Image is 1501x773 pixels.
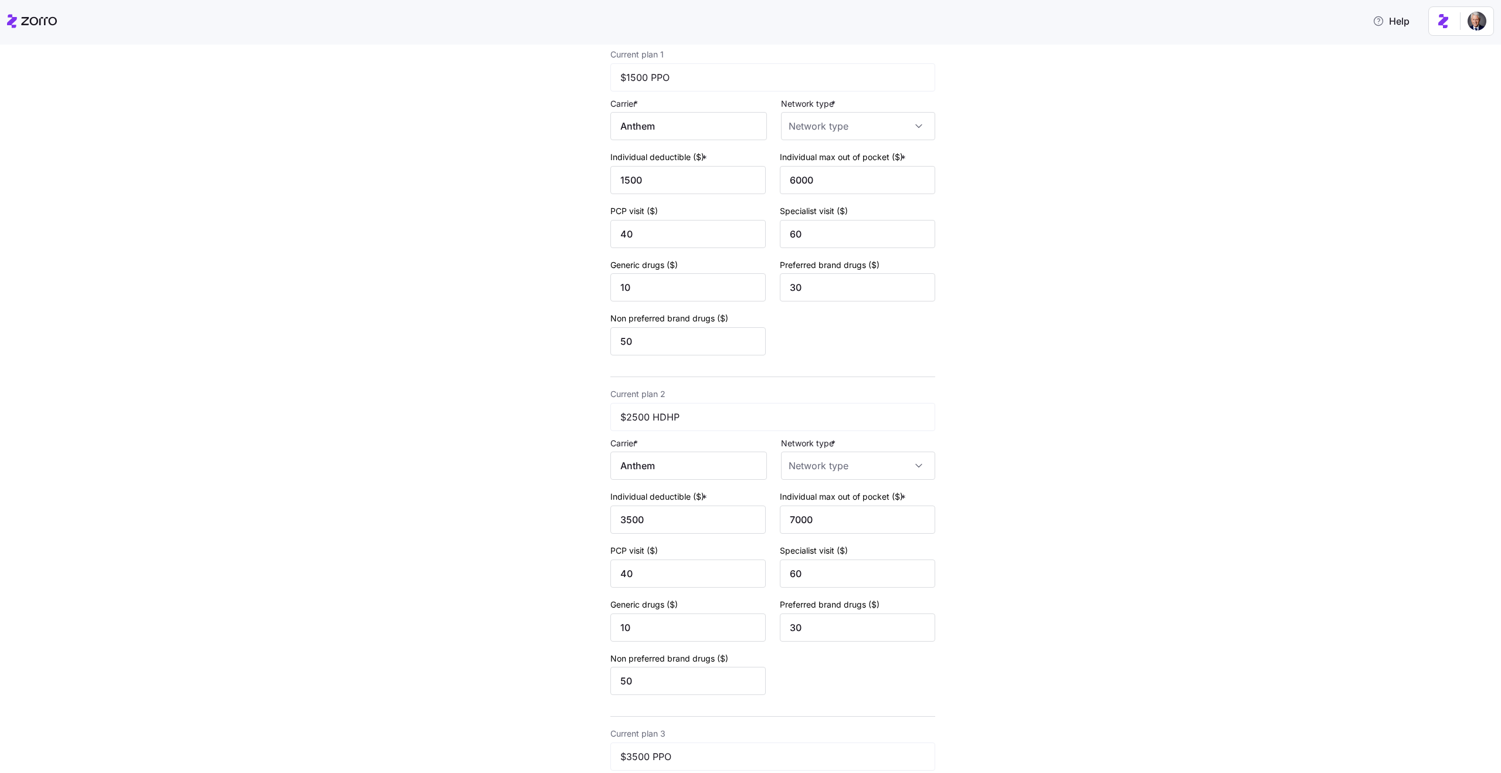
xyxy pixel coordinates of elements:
[610,452,767,480] input: Carrier
[780,506,935,534] input: Individual max out of pocket ($)
[780,205,848,218] label: Specialist visit ($)
[780,220,935,248] input: Specialist visit ($)
[610,312,728,325] label: Non preferred brand drugs ($)
[610,48,664,61] label: Current plan 1
[780,544,848,557] label: Specialist visit ($)
[780,259,879,272] label: Preferred brand drugs ($)
[781,452,935,480] input: Network type
[610,259,678,272] label: Generic drugs ($)
[780,273,935,301] input: Preferred brand drugs ($)
[780,613,935,642] input: Preferred brand drugs ($)
[610,598,678,611] label: Generic drugs ($)
[610,652,728,665] label: Non preferred brand drugs ($)
[780,490,908,503] label: Individual max out of pocket ($)
[1468,12,1486,30] img: 1dcb4e5d-e04d-4770-96a8-8d8f6ece5bdc-1719926415027.jpeg
[610,613,766,642] input: Generic drugs ($)
[780,166,935,194] input: Individual max out of pocket ($)
[610,166,766,194] input: Individual deductible ($)
[610,437,640,450] label: Carrier
[610,97,640,110] label: Carrier
[610,388,665,401] label: Current plan 2
[780,151,908,164] label: Individual max out of pocket ($)
[610,220,766,248] input: PCP visit ($)
[781,112,935,140] input: Network type
[610,560,766,588] input: PCP visit ($)
[780,560,935,588] input: Specialist visit ($)
[610,506,766,534] input: Individual deductible ($)
[610,273,766,301] input: Generic drugs ($)
[610,544,658,557] label: PCP visit ($)
[610,112,767,140] input: Carrier
[781,437,838,450] label: Network type
[610,327,766,355] input: Non preferred brand drugs ($)
[610,151,709,164] label: Individual deductible ($)
[610,667,766,695] input: Non preferred brand drugs ($)
[1363,9,1419,33] button: Help
[610,727,665,740] label: Current plan 3
[780,598,879,611] label: Preferred brand drugs ($)
[1373,14,1410,28] span: Help
[610,490,709,503] label: Individual deductible ($)
[610,205,658,218] label: PCP visit ($)
[781,97,838,110] label: Network type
